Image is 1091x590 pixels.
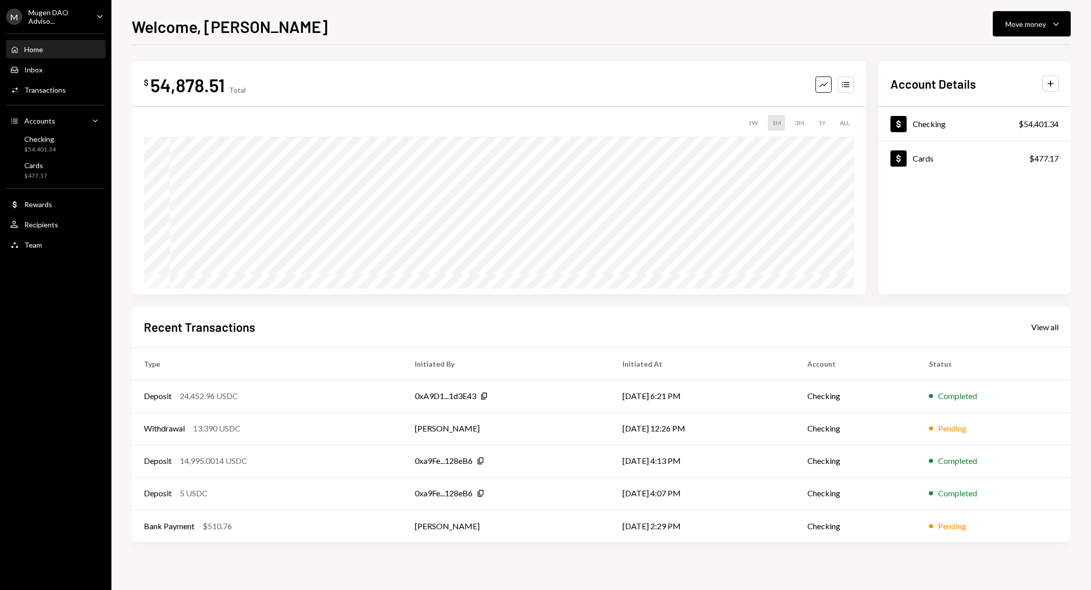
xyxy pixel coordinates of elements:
[795,509,917,542] td: Checking
[144,455,172,467] div: Deposit
[878,141,1071,175] a: Cards$477.17
[938,520,966,532] div: Pending
[24,135,56,143] div: Checking
[938,390,977,402] div: Completed
[795,380,917,412] td: Checking
[24,241,42,249] div: Team
[1029,152,1059,165] div: $477.17
[24,220,58,229] div: Recipients
[836,115,854,131] div: ALL
[144,487,172,499] div: Deposit
[415,487,473,499] div: 0xa9Fe...128eB6
[144,520,194,532] div: Bank Payment
[795,347,917,380] th: Account
[890,75,976,92] h2: Account Details
[744,115,762,131] div: 1W
[6,111,105,130] a: Accounts
[24,200,52,209] div: Rewards
[144,422,185,435] div: Withdrawal
[938,455,977,467] div: Completed
[913,119,946,129] div: Checking
[150,73,225,96] div: 54,878.51
[610,477,795,509] td: [DATE] 4:07 PM
[180,455,247,467] div: 14,995.0014 USDC
[610,412,795,445] td: [DATE] 12:26 PM
[24,172,47,180] div: $477.17
[180,390,238,402] div: 24,452.96 USDC
[193,422,241,435] div: 13,390 USDC
[6,132,105,156] a: Checking$54,401.34
[913,153,933,163] div: Cards
[24,65,43,74] div: Inbox
[403,509,610,542] td: [PERSON_NAME]
[24,161,47,170] div: Cards
[6,158,105,182] a: Cards$477.17
[24,86,66,94] div: Transactions
[203,520,232,532] div: $510.76
[403,347,610,380] th: Initiated By
[415,455,473,467] div: 0xa9Fe...128eB6
[6,195,105,213] a: Rewards
[24,116,55,125] div: Accounts
[938,487,977,499] div: Completed
[768,115,785,131] div: 1M
[415,390,476,402] div: 0xA9D1...1d3E43
[1005,19,1046,29] div: Move money
[24,145,56,154] div: $54,401.34
[610,380,795,412] td: [DATE] 6:21 PM
[610,509,795,542] td: [DATE] 2:29 PM
[180,487,208,499] div: 5 USDC
[917,347,1071,380] th: Status
[878,107,1071,141] a: Checking$54,401.34
[229,86,246,94] div: Total
[1031,322,1059,332] div: View all
[6,40,105,58] a: Home
[6,9,22,25] div: M
[6,60,105,78] a: Inbox
[795,477,917,509] td: Checking
[795,412,917,445] td: Checking
[938,422,966,435] div: Pending
[791,115,808,131] div: 3M
[144,319,255,335] h2: Recent Transactions
[1019,118,1059,130] div: $54,401.34
[993,11,1071,36] button: Move money
[610,347,795,380] th: Initiated At
[403,412,610,445] td: [PERSON_NAME]
[795,445,917,477] td: Checking
[132,16,328,36] h1: Welcome, [PERSON_NAME]
[6,215,105,233] a: Recipients
[144,390,172,402] div: Deposit
[6,235,105,254] a: Team
[28,8,88,25] div: Mugen DAO Adviso...
[24,45,43,54] div: Home
[144,77,148,88] div: $
[610,445,795,477] td: [DATE] 4:13 PM
[132,347,403,380] th: Type
[6,81,105,99] a: Transactions
[814,115,830,131] div: 1Y
[1031,321,1059,332] a: View all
